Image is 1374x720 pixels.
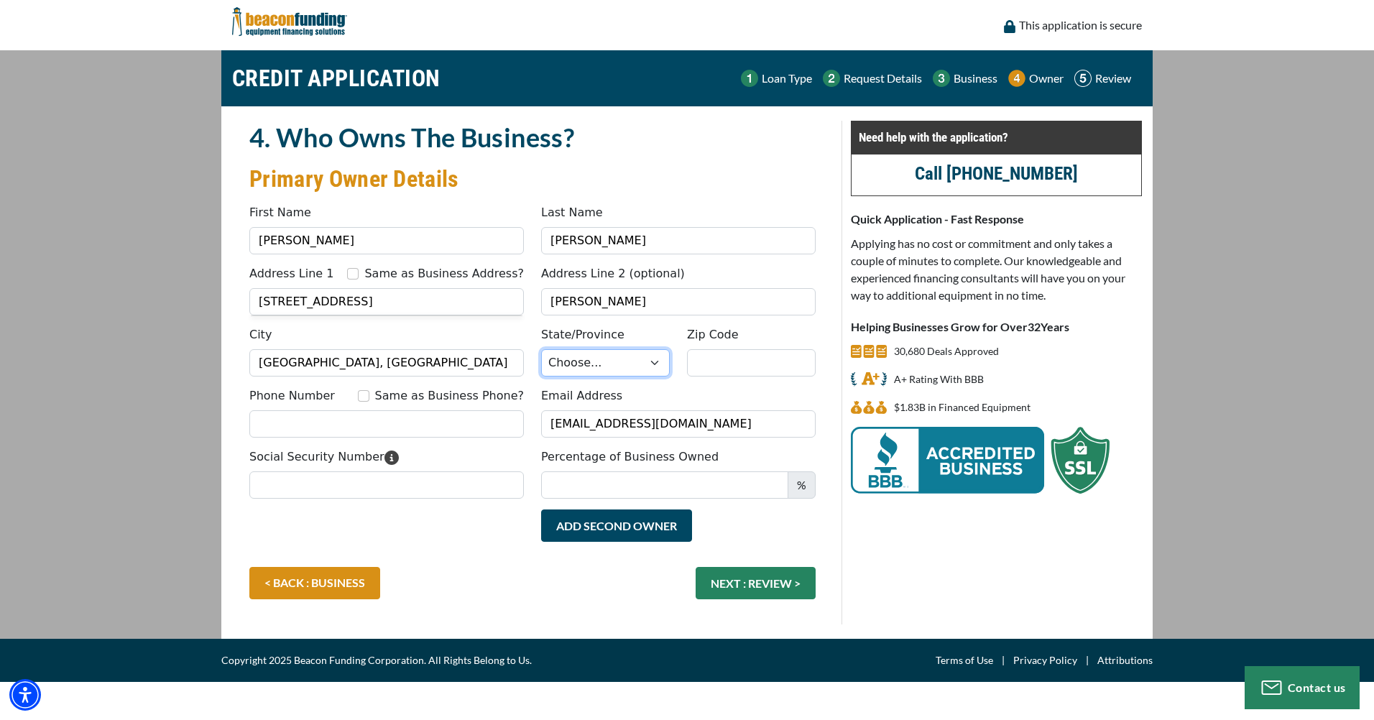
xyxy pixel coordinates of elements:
[232,57,441,99] h1: CREDIT APPLICATION
[1097,652,1153,669] a: Attributions
[364,265,524,282] label: Same as Business Address?
[221,652,532,669] span: Copyright 2025 Beacon Funding Corporation. All Rights Belong to Us.
[1029,70,1064,87] p: Owner
[915,163,1078,184] a: call (847) 897-2499
[1245,666,1360,709] button: Contact us
[249,121,816,154] h2: 4. Who Owns The Business?
[249,448,399,466] label: Social Security Number
[1028,320,1041,333] span: 32
[1077,652,1097,669] span: |
[1095,70,1131,87] p: Review
[541,509,692,542] button: Add Second Owner
[1074,70,1092,87] img: Step 5
[541,204,603,221] label: Last Name
[249,567,380,599] a: < BACK : BUSINESS
[859,129,1134,146] p: Need help with the application?
[249,204,311,221] label: First Name
[249,165,816,193] h3: Primary Owner Details
[1288,680,1346,694] span: Contact us
[823,70,840,87] img: Step 2
[894,371,984,388] p: A+ Rating With BBB
[1004,20,1015,33] img: lock icon to convery security
[249,326,272,343] label: City
[851,211,1142,228] p: Quick Application - Fast Response
[851,235,1142,304] p: Applying has no cost or commitment and only takes a couple of minutes to complete. Our knowledgea...
[1019,17,1142,34] p: This application is secure
[541,326,624,343] label: State/Province
[1008,70,1025,87] img: Step 4
[894,343,999,360] p: 30,680 Deals Approved
[541,387,622,405] label: Email Address
[375,387,524,405] label: Same as Business Phone?
[541,448,719,466] label: Percentage of Business Owned
[687,326,739,343] label: Zip Code
[933,70,950,87] img: Step 3
[541,288,816,315] input: suite, apt, house #
[894,399,1030,416] p: $1,833,535,228 in Financed Equipment
[1013,652,1077,669] a: Privacy Policy
[741,70,758,87] img: Step 1
[762,70,812,87] p: Loan Type
[541,265,685,282] label: Address Line 2 (optional)
[384,451,399,465] svg: Please enter your Social Security Number. We use this information to identify you and process you...
[851,318,1142,336] p: Helping Businesses Grow for Over Years
[696,567,816,599] button: NEXT : REVIEW >
[993,652,1013,669] span: |
[844,70,922,87] p: Request Details
[249,265,333,282] label: Address Line 1
[788,471,816,499] span: %
[9,679,41,711] div: Accessibility Menu
[851,427,1110,494] img: BBB Acredited Business and SSL Protection
[936,652,993,669] a: Terms of Use
[954,70,997,87] p: Business
[249,387,335,405] label: Phone Number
